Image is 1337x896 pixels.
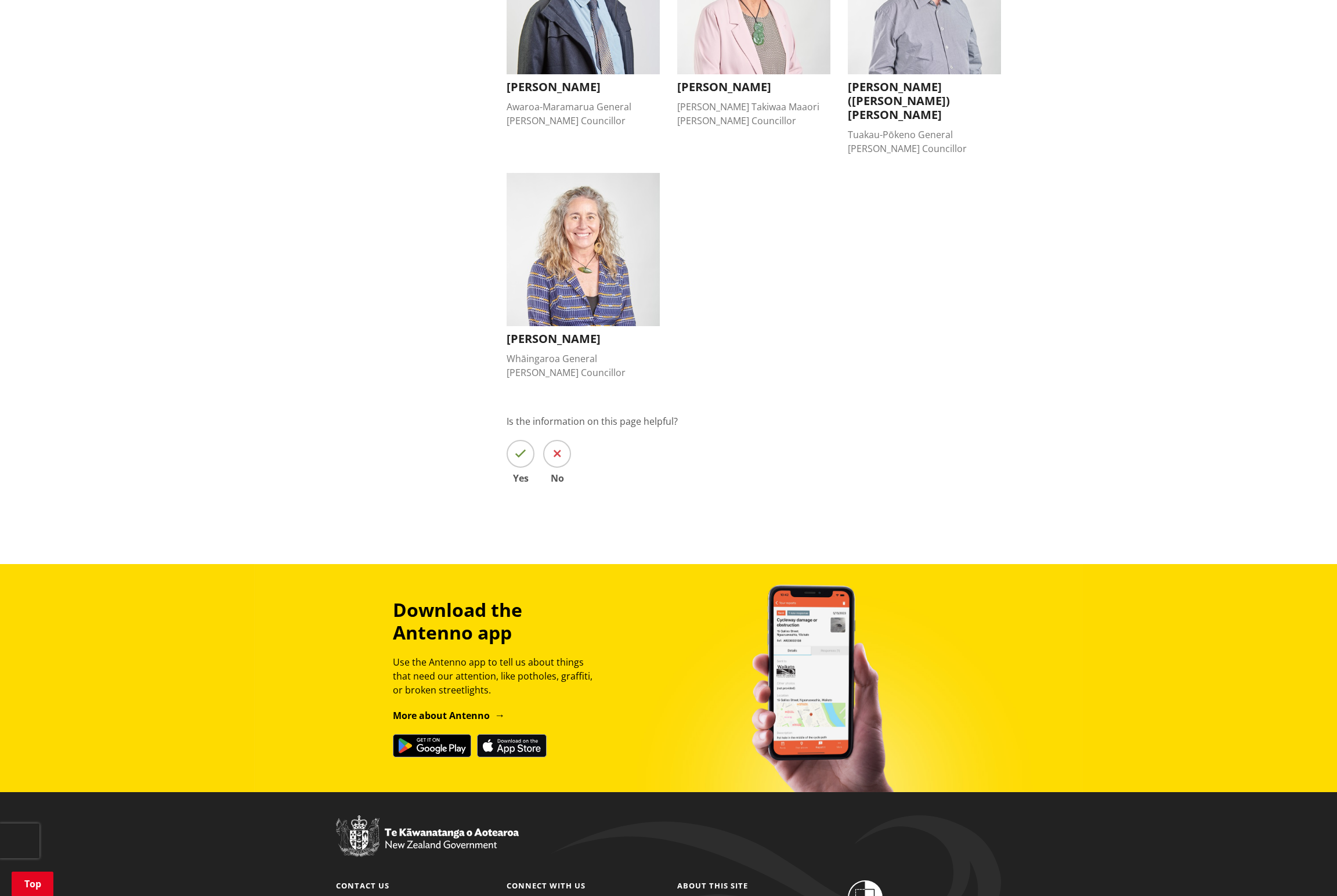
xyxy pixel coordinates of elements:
[848,80,1001,122] h3: [PERSON_NAME] ([PERSON_NAME]) [PERSON_NAME]
[393,734,471,757] img: Get it on Google Play
[393,655,603,697] p: Use the Antenno app to tell us about things that need our attention, like potholes, graffiti, or ...
[848,128,1001,156] div: Tuakau-Pōkeno General [PERSON_NAME] Councillor
[507,474,534,483] span: Yes
[393,709,505,722] a: More about Antenno
[507,100,660,128] div: Awaroa-Maramarua General [PERSON_NAME] Councillor
[543,474,571,483] span: No
[393,599,603,644] h3: Download the Antenno app
[507,880,586,891] a: Connect with us
[507,80,660,94] h3: [PERSON_NAME]
[507,352,660,380] div: Whāingaroa General [PERSON_NAME] Councillor
[12,872,53,896] a: Top
[1284,847,1325,889] iframe: Messenger Launcher
[477,734,547,757] img: Download on the App Store
[507,173,660,380] button: Lisa Thomson [PERSON_NAME] Whāingaroa General [PERSON_NAME] Councillor
[507,414,1001,428] p: Is the information on this page helpful?
[336,815,519,857] img: New Zealand Government
[507,332,660,346] h3: [PERSON_NAME]
[507,173,660,326] img: Lisa Thomson
[677,80,830,94] h3: [PERSON_NAME]
[677,880,748,891] a: About this site
[677,100,830,128] div: [PERSON_NAME] Takiwaa Maaori [PERSON_NAME] Councillor
[336,880,389,891] a: Contact us
[336,842,519,852] a: New Zealand Government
